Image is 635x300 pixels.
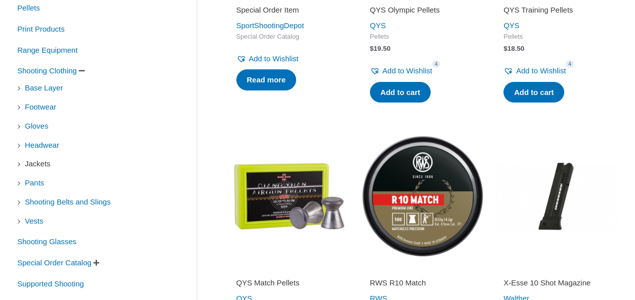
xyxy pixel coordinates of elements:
span:  [79,67,85,74]
a: Vests [24,216,45,224]
iframe: Customer reviews powered by Trustpilot [503,264,609,276]
span: Gloves [24,118,50,135]
a: SportShootingDepot [236,21,304,30]
span: Range Equipment [17,42,79,59]
img: X-Esse 10 Shot Magazine [494,134,618,258]
span: Add to Wishlist [383,66,432,75]
a: Headwear [24,140,60,148]
span: Base Layer [24,79,64,96]
bdi: 18.50 [503,45,524,52]
a: Shooting Clothing [17,66,78,74]
a: QYS [503,21,520,30]
span: Pellets [503,33,609,41]
a: Add to cart: “QYS Training Pellets” [503,82,564,103]
span: Supported Shooting [17,275,85,292]
span: Shooting Clothing [17,62,78,79]
span:  [93,259,99,266]
a: Read more about “Special Order Item” [236,69,297,90]
a: QYS [370,21,386,30]
span: Footwear [24,98,58,116]
img: QYS Match Pellets [227,134,351,258]
a: QYS Training Pellets [503,5,609,19]
a: Special Order Item [236,5,342,19]
a: Jackets [24,159,52,167]
a: Pants [24,178,45,186]
span: 4 [432,60,440,68]
span: Print Products [17,21,66,38]
span: Pants [24,174,45,191]
span: Pellets [370,33,475,41]
a: Base Layer [24,83,64,91]
a: Gloves [24,121,50,130]
a: RWS R10 Match [370,278,475,291]
h2: RWS R10 Match [370,278,475,288]
a: Supported Shooting [17,279,85,287]
a: QYS Olympic Pellets [370,5,475,19]
a: Add to Wishlist [503,64,566,78]
a: Footwear [24,102,58,111]
a: Add to Wishlist [370,64,432,78]
span: Add to Wishlist [249,54,299,63]
h2: QYS Olympic Pellets [370,5,475,15]
a: Shooting Glasses [17,237,78,245]
span: Add to Wishlist [516,66,566,75]
a: Shooting Belts and Slings [24,197,112,206]
a: Add to Wishlist [236,52,299,66]
span: Vests [24,213,45,230]
bdi: 19.50 [370,45,391,52]
a: Add to cart: “QYS Olympic Pellets” [370,82,431,103]
a: QYS Match Pellets [236,278,342,291]
h2: QYS Training Pellets [503,5,609,15]
iframe: Customer reviews powered by Trustpilot [370,264,475,276]
a: Range Equipment [17,45,79,53]
span: Shooting Glasses [17,233,78,250]
span: Special Order Catalog [236,33,342,41]
a: Special Order Catalog [17,258,93,266]
span: $ [503,45,507,52]
a: Pellets [17,3,41,12]
iframe: Customer reviews powered by Trustpilot [236,264,342,276]
img: RWS R10 Match [361,134,484,258]
h2: X-Esse 10 Shot Magazine [503,278,609,288]
span: 4 [566,60,574,68]
a: X-Esse 10 Shot Magazine [503,278,609,291]
span: $ [370,45,374,52]
a: Print Products [17,24,66,33]
span: Shooting Belts and Slings [24,193,112,211]
h2: QYS Match Pellets [236,278,342,288]
span: Special Order Catalog [17,254,93,271]
span: Headwear [24,137,60,154]
h2: Special Order Item [236,5,342,15]
span: Jackets [24,155,52,172]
